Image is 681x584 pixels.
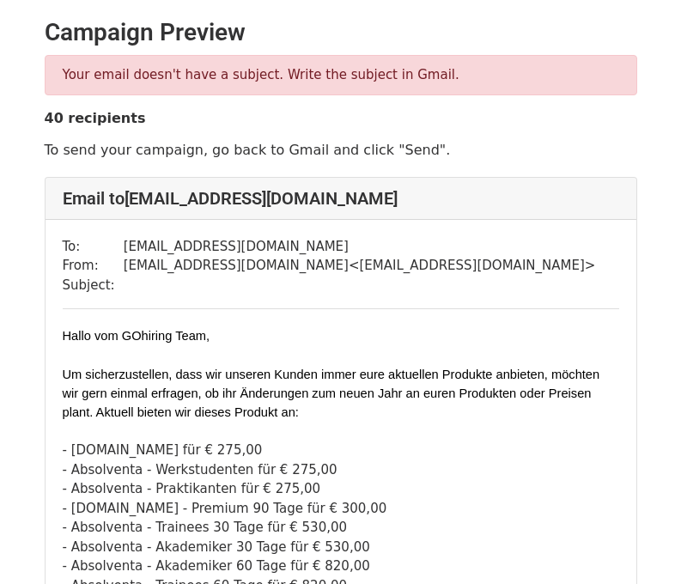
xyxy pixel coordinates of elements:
[63,256,124,276] td: From:
[63,237,124,257] td: To:
[124,237,596,257] td: [EMAIL_ADDRESS][DOMAIN_NAME]
[124,256,596,276] td: [EMAIL_ADDRESS][DOMAIN_NAME] < [EMAIL_ADDRESS][DOMAIN_NAME] >
[63,329,210,343] span: Hallo vom GOhiring Team,
[63,368,604,419] span: Um sicherzustellen, dass wir unseren Kunden immer eure aktuellen Produkte anbieten, möchten wir g...
[63,188,619,209] h4: Email to [EMAIL_ADDRESS][DOMAIN_NAME]
[63,66,619,84] p: Your email doesn't have a subject. Write the subject in Gmail.
[45,110,146,126] strong: 40 recipients
[45,141,637,159] p: To send your campaign, go back to Gmail and click "Send".
[63,276,124,295] td: Subject:
[45,18,637,47] h2: Campaign Preview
